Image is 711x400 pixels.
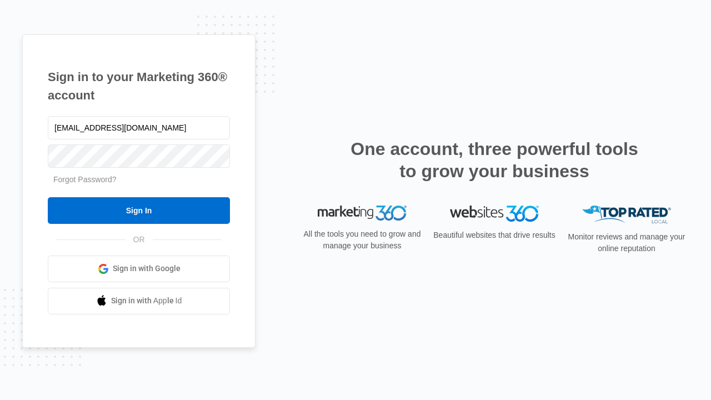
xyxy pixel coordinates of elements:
[347,138,642,182] h2: One account, three powerful tools to grow your business
[48,116,230,139] input: Email
[48,256,230,282] a: Sign in with Google
[318,206,407,221] img: Marketing 360
[300,228,424,252] p: All the tools you need to grow and manage your business
[48,197,230,224] input: Sign In
[111,295,182,307] span: Sign in with Apple Id
[48,68,230,104] h1: Sign in to your Marketing 360® account
[450,206,539,222] img: Websites 360
[53,175,117,184] a: Forgot Password?
[48,288,230,314] a: Sign in with Apple Id
[113,263,181,274] span: Sign in with Google
[126,234,153,246] span: OR
[564,231,689,254] p: Monitor reviews and manage your online reputation
[432,229,557,241] p: Beautiful websites that drive results
[582,206,671,224] img: Top Rated Local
